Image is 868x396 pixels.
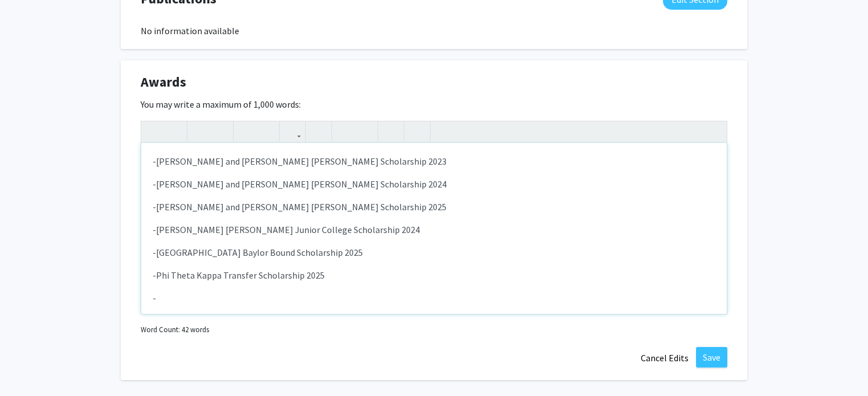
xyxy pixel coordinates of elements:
[335,121,355,141] button: Unordered list
[141,24,727,38] div: No information available
[696,347,727,368] button: Save
[190,121,210,141] button: Strong (Ctrl + B)
[9,345,48,387] iframe: Chat
[141,72,186,92] span: Awards
[153,268,715,282] p: -Phi Theta Kappa Transfer Scholarship 2025
[144,121,164,141] button: Undo (Ctrl + Z)
[153,291,715,305] p: -
[153,223,715,236] p: -[PERSON_NAME] [PERSON_NAME] Junior College Scholarship 2024
[355,121,375,141] button: Ordered list
[407,121,427,141] button: Insert horizontal rule
[153,154,715,168] p: -[PERSON_NAME] and [PERSON_NAME] [PERSON_NAME] Scholarship 2023
[256,121,276,141] button: Subscript
[236,121,256,141] button: Superscript
[153,177,715,191] p: -[PERSON_NAME] and [PERSON_NAME] [PERSON_NAME] Scholarship 2024
[141,143,727,314] div: Note to users with screen readers: Please deactivate our accessibility plugin for this page as it...
[141,324,209,335] small: Word Count: 42 words
[309,121,329,141] button: Insert Image
[210,121,230,141] button: Emphasis (Ctrl + I)
[164,121,184,141] button: Redo (Ctrl + Y)
[704,121,724,141] button: Fullscreen
[381,121,401,141] button: Remove format
[153,246,715,259] p: -[GEOGRAPHIC_DATA] Baylor Bound Scholarship 2025
[141,97,301,111] label: You may write a maximum of 1,000 words:
[282,121,302,141] button: Link
[153,200,715,214] p: -[PERSON_NAME] and [PERSON_NAME] [PERSON_NAME] Scholarship 2025
[633,347,696,369] button: Cancel Edits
